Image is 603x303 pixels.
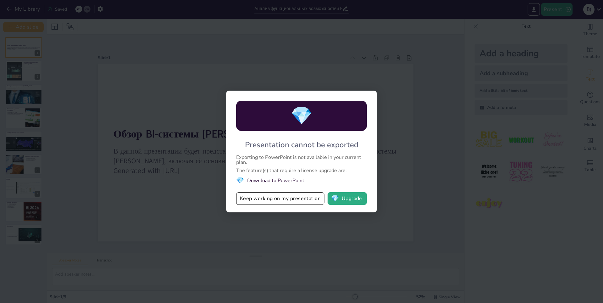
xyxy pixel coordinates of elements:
span: diamond [331,195,339,202]
div: The feature(s) that require a license upgrade are: [236,168,367,173]
div: Exporting to PowerPoint is not available in your current plan. [236,155,367,165]
span: diamond [291,104,312,128]
button: Keep working on my presentation [236,192,324,205]
button: diamondUpgrade [328,192,367,205]
span: diamond [236,176,244,185]
li: Download to PowerPoint [236,176,367,185]
div: Presentation cannot be exported [245,140,358,150]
